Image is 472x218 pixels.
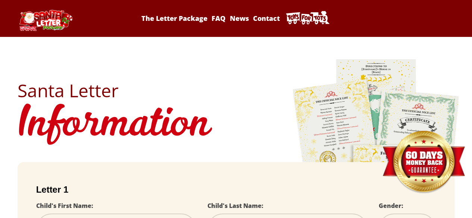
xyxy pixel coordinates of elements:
[36,202,93,210] label: Child's First Name:
[251,14,281,23] a: Contact
[228,14,250,23] a: News
[18,82,455,99] h2: Santa Letter
[379,202,403,210] label: Gender:
[36,184,436,195] h2: Letter 1
[18,99,455,151] h1: Information
[140,14,209,23] a: The Letter Package
[18,10,74,31] img: Santa Letter Logo
[210,14,227,23] a: FAQ
[382,130,466,194] img: Money Back Guarantee
[207,202,263,210] label: Child's Last Name:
